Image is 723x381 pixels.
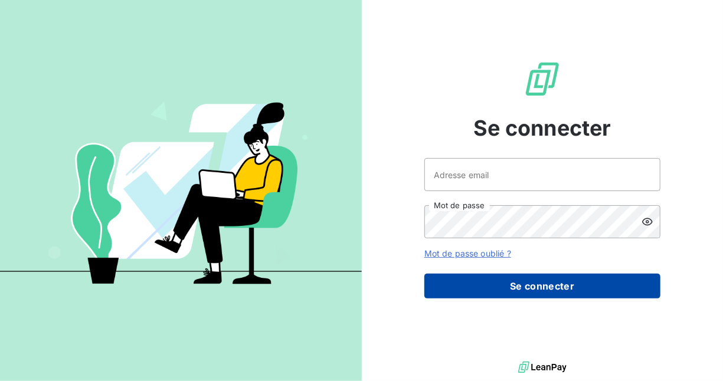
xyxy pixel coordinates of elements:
[424,158,660,191] input: placeholder
[424,274,660,298] button: Se connecter
[473,112,611,144] span: Se connecter
[524,60,561,98] img: Logo LeanPay
[518,359,567,376] img: logo
[424,248,511,258] a: Mot de passe oublié ?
